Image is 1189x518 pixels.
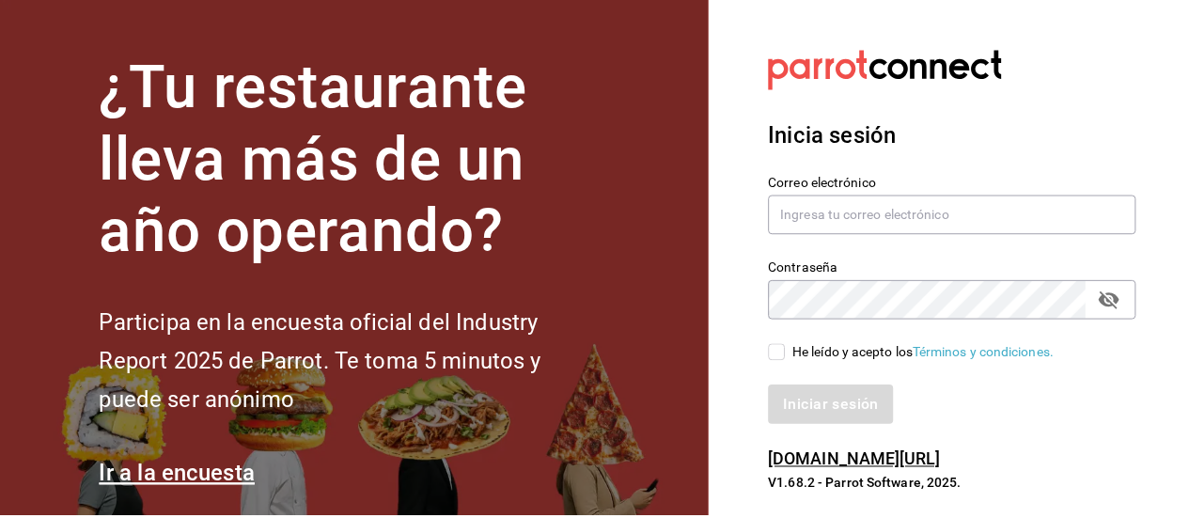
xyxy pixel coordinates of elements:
p: V1.68.2 - Parrot Software, 2025. [774,477,1144,495]
h3: Inicia sesión [774,119,1144,153]
a: Ir a la encuesta [100,463,257,490]
a: [DOMAIN_NAME][URL] [774,452,947,472]
a: Términos y condiciones. [919,347,1061,362]
h2: Participa en la encuesta oficial del Industry Report 2025 de Parrot. Te toma 5 minutos y puede se... [100,306,607,421]
h1: ¿Tu restaurante lleva más de un año operando? [100,53,607,269]
input: Ingresa tu correo electrónico [774,196,1144,236]
div: He leído y acepto los [798,345,1061,365]
button: passwordField [1101,286,1133,318]
label: Contraseña [774,263,1144,276]
label: Correo electrónico [774,178,1144,191]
